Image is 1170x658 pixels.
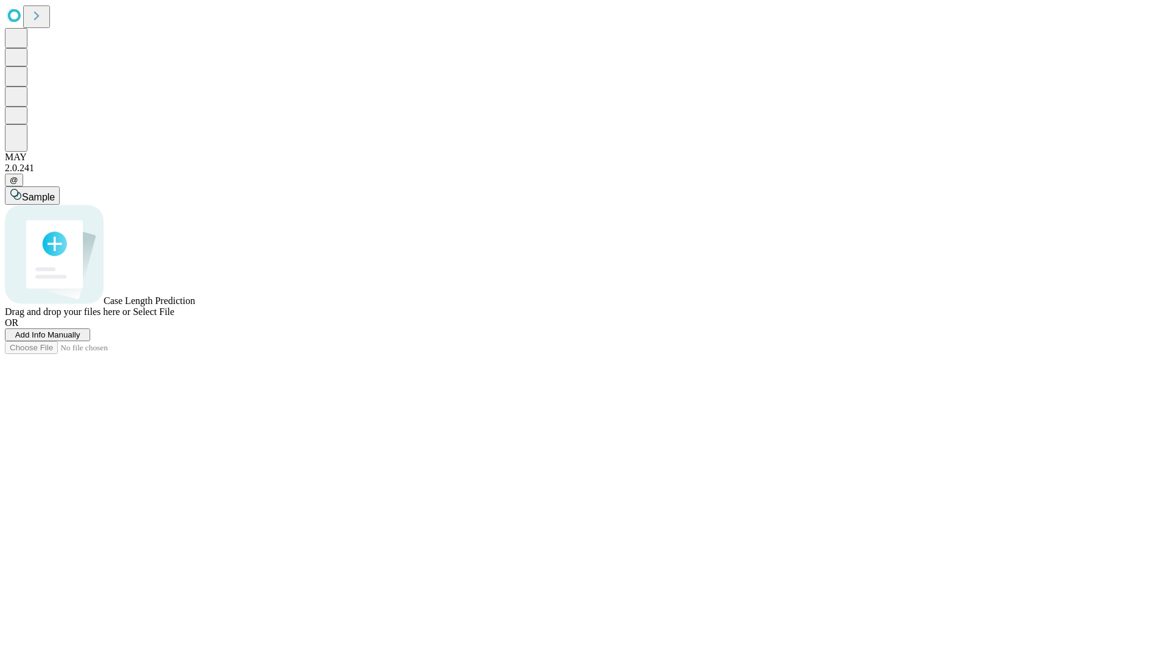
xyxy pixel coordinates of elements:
span: Case Length Prediction [104,295,195,306]
div: 2.0.241 [5,163,1165,174]
span: @ [10,175,18,185]
button: Sample [5,186,60,205]
span: Select File [133,306,174,317]
button: Add Info Manually [5,328,90,341]
button: @ [5,174,23,186]
span: Drag and drop your files here or [5,306,130,317]
span: OR [5,317,18,328]
span: Add Info Manually [15,330,80,339]
div: MAY [5,152,1165,163]
span: Sample [22,192,55,202]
